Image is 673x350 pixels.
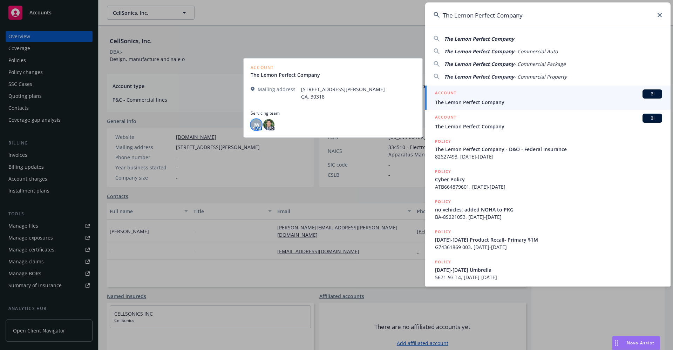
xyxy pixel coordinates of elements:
[425,2,671,28] input: Search...
[435,99,662,106] span: The Lemon Perfect Company
[444,48,514,55] span: The Lemon Perfect Company
[435,243,662,251] span: G74361869 003, [DATE]-[DATE]
[425,110,671,134] a: ACCOUNTBIThe Lemon Perfect Company
[514,48,558,55] span: - Commercial Auto
[435,206,662,213] span: no vehicles, added NOHA to PKG
[435,183,662,190] span: ATB664879601, [DATE]-[DATE]
[435,153,662,160] span: 82627493, [DATE]-[DATE]
[612,336,660,350] button: Nova Assist
[444,73,514,80] span: The Lemon Perfect Company
[435,138,451,145] h5: POLICY
[435,89,456,98] h5: ACCOUNT
[435,258,451,265] h5: POLICY
[425,164,671,194] a: POLICYCyber PolicyATB664879601, [DATE]-[DATE]
[444,61,514,67] span: The Lemon Perfect Company
[435,228,451,235] h5: POLICY
[444,35,514,42] span: The Lemon Perfect Company
[435,168,451,175] h5: POLICY
[435,114,456,122] h5: ACCOUNT
[627,340,654,346] span: Nova Assist
[435,146,662,153] span: The Lemon Perfect Company - D&O - Federal Insurance
[425,86,671,110] a: ACCOUNTBIThe Lemon Perfect Company
[435,266,662,274] span: [DATE]-[DATE] Umbrella
[425,134,671,164] a: POLICYThe Lemon Perfect Company - D&O - Federal Insurance82627493, [DATE]-[DATE]
[425,194,671,224] a: POLICYno vehicles, added NOHA to PKGBA-8S221053, [DATE]-[DATE]
[435,176,662,183] span: Cyber Policy
[514,73,567,80] span: - Commercial Property
[425,255,671,285] a: POLICY[DATE]-[DATE] Umbrella5671-93-14, [DATE]-[DATE]
[514,61,566,67] span: - Commercial Package
[435,236,662,243] span: [DATE]-[DATE] Product Recall- Primary $1M
[435,274,662,281] span: 5671-93-14, [DATE]-[DATE]
[645,91,659,97] span: BI
[435,123,662,130] span: The Lemon Perfect Company
[435,213,662,221] span: BA-8S221053, [DATE]-[DATE]
[435,198,451,205] h5: POLICY
[645,115,659,121] span: BI
[425,224,671,255] a: POLICY[DATE]-[DATE] Product Recall- Primary $1MG74361869 003, [DATE]-[DATE]
[612,336,621,350] div: Drag to move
